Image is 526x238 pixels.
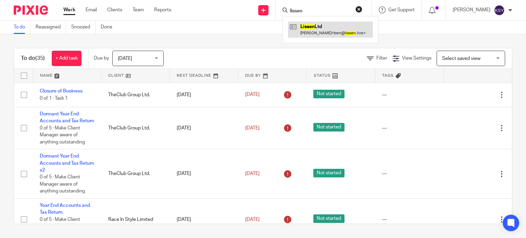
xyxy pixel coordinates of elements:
[355,6,362,13] button: Clear
[170,107,238,149] td: [DATE]
[101,107,170,149] td: TheClub Group Ltd.
[170,149,238,199] td: [DATE]
[313,169,345,177] span: Not started
[71,21,96,34] a: Snoozed
[101,21,117,34] a: Done
[40,217,85,236] span: 0 of 5 · Make Client Manager aware of anything outstanding
[35,55,45,61] span: (35)
[86,7,97,13] a: Email
[382,125,437,131] div: ---
[107,7,122,13] a: Clients
[40,112,94,123] a: Dormant Year End Accounts and Tax Return
[382,170,437,177] div: ---
[313,214,345,223] span: Not started
[40,96,68,101] span: 0 of 1 · Task 1
[245,126,260,130] span: [DATE]
[63,7,75,13] a: Work
[40,89,83,93] a: Closure of Business
[36,21,66,34] a: Reassigned
[154,7,171,13] a: Reports
[14,5,48,15] img: Pixie
[313,90,345,98] span: Not started
[313,123,345,131] span: Not started
[245,217,260,222] span: [DATE]
[133,7,144,13] a: Team
[40,154,94,173] a: Dormant Year End Accounts and Tax Return x2
[382,74,394,77] span: Tags
[94,55,109,62] p: Due by
[40,126,85,145] span: 0 of 5 · Make Client Manager aware of anything outstanding
[101,149,170,199] td: TheClub Group Ltd.
[388,8,415,12] span: Get Support
[101,83,170,107] td: TheClub Group Ltd.
[52,51,82,66] a: + Add task
[402,56,431,61] span: View Settings
[382,216,437,223] div: ---
[245,171,260,176] span: [DATE]
[442,56,480,61] span: Select saved view
[21,55,45,62] h1: To do
[245,92,260,97] span: [DATE]
[382,91,437,98] div: ---
[40,203,90,215] a: Year End Accounts and Tax Return
[376,56,387,61] span: Filter
[40,175,85,193] span: 0 of 5 · Make Client Manager aware of anything outstanding
[170,83,238,107] td: [DATE]
[289,8,351,14] input: Search
[14,21,30,34] a: To do
[453,7,490,13] p: [PERSON_NAME]
[118,56,132,61] span: [DATE]
[494,5,505,16] img: svg%3E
